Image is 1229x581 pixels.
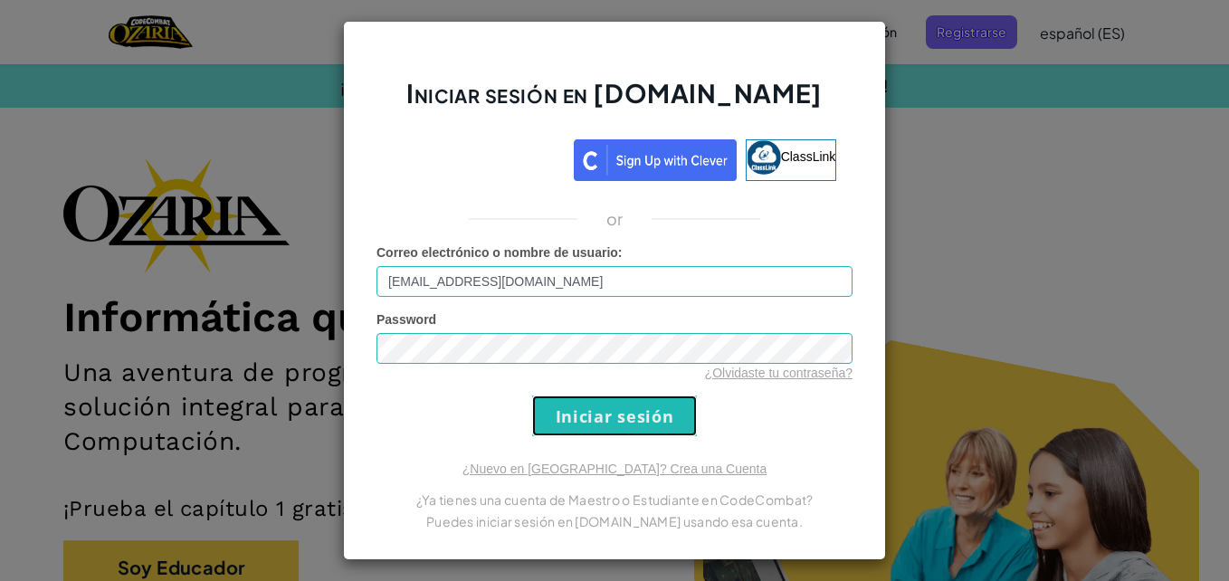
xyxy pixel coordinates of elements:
iframe: Botón de Acceder con Google [384,138,574,177]
span: Password [376,312,436,327]
h2: Iniciar sesión en [DOMAIN_NAME] [376,76,853,129]
span: Correo electrónico o nombre de usuario [376,245,618,260]
span: ClassLink [781,149,836,164]
img: clever_sso_button@2x.png [574,139,737,181]
p: or [606,208,624,230]
input: Iniciar sesión [532,395,697,436]
p: Puedes iniciar sesión en [DOMAIN_NAME] usando esa cuenta. [376,510,853,532]
iframe: Diálogo de Acceder con Google [857,18,1211,204]
img: classlink-logo-small.png [747,140,781,175]
p: ¿Ya tienes una cuenta de Maestro o Estudiante en CodeCombat? [376,489,853,510]
a: ¿Nuevo en [GEOGRAPHIC_DATA]? Crea una Cuenta [462,462,767,476]
label: : [376,243,623,262]
a: ¿Olvidaste tu contraseña? [705,366,853,380]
